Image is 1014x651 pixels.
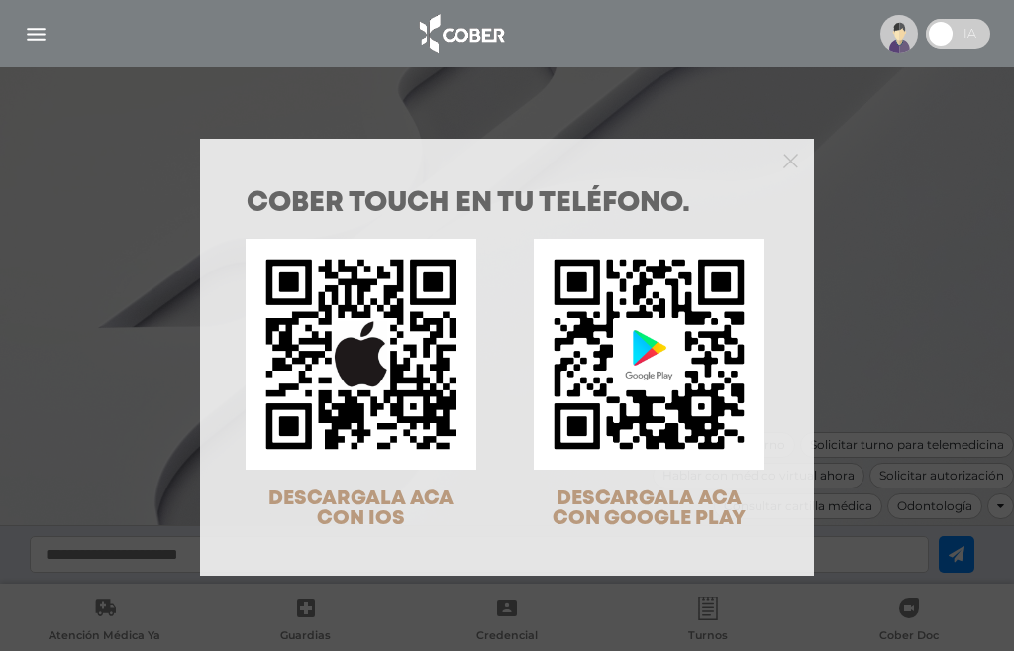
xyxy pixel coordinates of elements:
[553,489,746,528] span: DESCARGALA ACA CON GOOGLE PLAY
[534,239,764,470] img: qr-code
[247,190,767,218] h1: COBER TOUCH en tu teléfono.
[783,151,798,168] button: Close
[268,489,454,528] span: DESCARGALA ACA CON IOS
[246,239,476,470] img: qr-code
